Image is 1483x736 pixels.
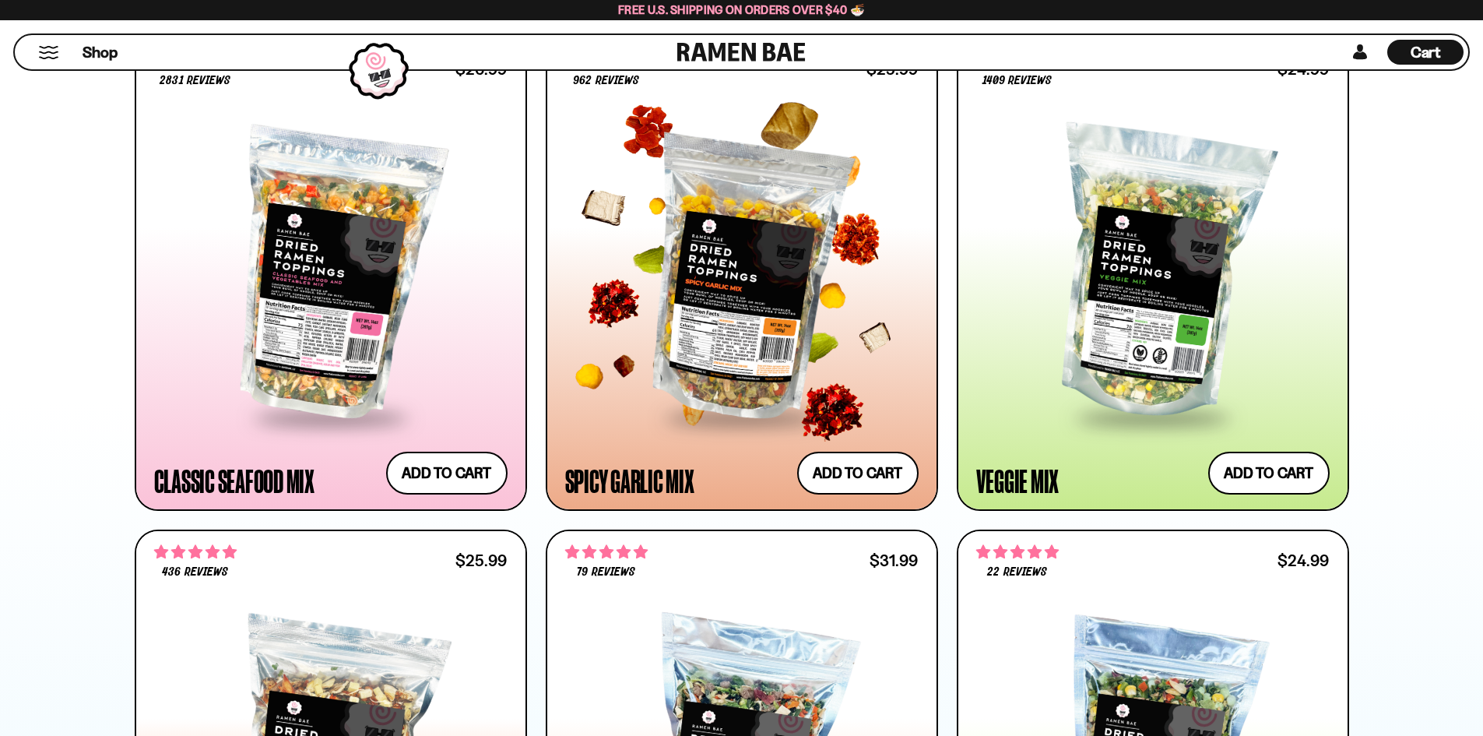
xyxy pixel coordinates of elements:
[870,553,918,568] div: $31.99
[162,566,227,579] span: 436 reviews
[154,467,315,495] div: Classic Seafood Mix
[565,467,694,495] div: Spicy Garlic Mix
[83,42,118,63] span: Shop
[618,2,865,17] span: Free U.S. Shipping on Orders over $40 🍜
[797,452,919,495] button: Add to cart
[1208,452,1330,495] button: Add to cart
[1387,35,1464,69] div: Cart
[577,566,634,579] span: 79 reviews
[83,40,118,65] a: Shop
[38,46,59,59] button: Mobile Menu Trigger
[976,542,1059,562] span: 4.82 stars
[987,566,1046,579] span: 22 reviews
[1277,553,1329,568] div: $24.99
[386,452,508,495] button: Add to cart
[976,467,1060,495] div: Veggie Mix
[135,38,527,511] a: 4.68 stars 2831 reviews $26.99 Classic Seafood Mix Add to cart
[154,542,237,562] span: 4.76 stars
[957,38,1349,511] a: 4.76 stars 1409 reviews $24.99 Veggie Mix Add to cart
[455,553,507,568] div: $25.99
[1411,43,1441,62] span: Cart
[546,38,938,511] a: 4.75 stars 962 reviews $25.99 Spicy Garlic Mix Add to cart
[565,542,648,562] span: 4.82 stars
